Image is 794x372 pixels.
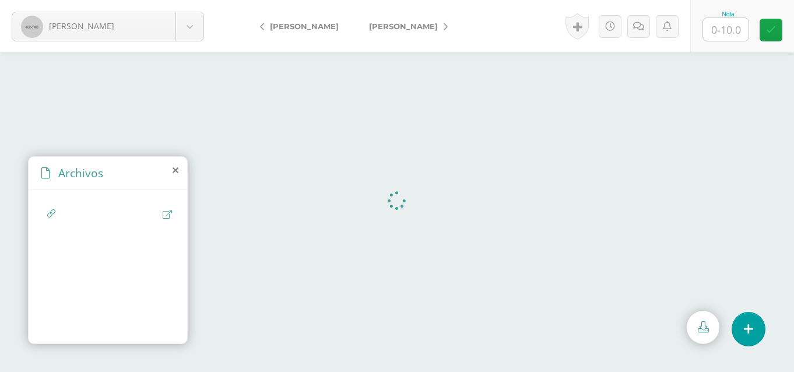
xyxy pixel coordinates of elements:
[270,22,339,31] span: [PERSON_NAME]
[49,20,114,31] span: [PERSON_NAME]
[702,11,754,17] div: Nota
[251,12,354,40] a: [PERSON_NAME]
[58,165,103,181] span: Archivos
[12,12,203,41] a: [PERSON_NAME]
[173,166,178,175] i: close
[354,12,457,40] a: [PERSON_NAME]
[21,16,43,38] img: 40x40
[703,18,749,41] input: 0-10.0
[369,22,438,31] span: [PERSON_NAME]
